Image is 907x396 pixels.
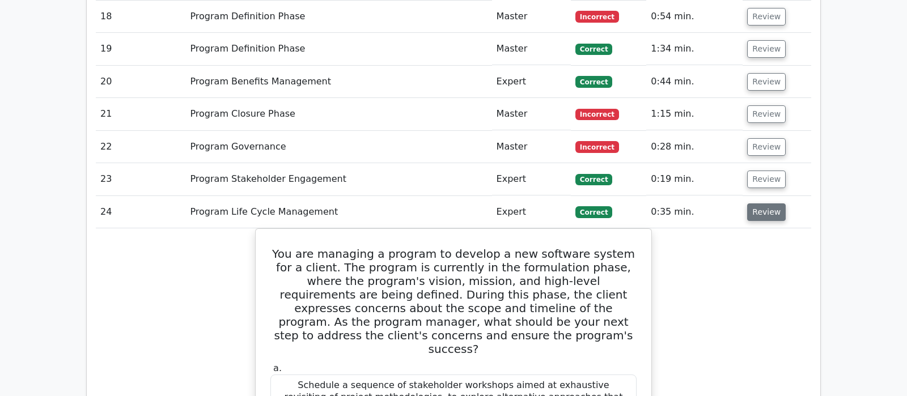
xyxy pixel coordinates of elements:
[646,196,743,228] td: 0:35 min.
[646,131,743,163] td: 0:28 min.
[492,33,571,65] td: Master
[747,171,786,188] button: Review
[96,1,185,33] td: 18
[575,174,612,185] span: Correct
[492,163,571,195] td: Expert
[646,33,743,65] td: 1:34 min.
[646,163,743,195] td: 0:19 min.
[492,1,571,33] td: Master
[646,1,743,33] td: 0:54 min.
[185,98,491,130] td: Program Closure Phase
[747,203,786,221] button: Review
[185,33,491,65] td: Program Definition Phase
[96,196,185,228] td: 24
[96,163,185,195] td: 23
[575,109,619,120] span: Incorrect
[492,66,571,98] td: Expert
[747,40,786,58] button: Review
[492,196,571,228] td: Expert
[96,66,185,98] td: 20
[747,138,786,156] button: Review
[747,105,786,123] button: Review
[492,131,571,163] td: Master
[492,98,571,130] td: Master
[96,33,185,65] td: 19
[575,206,612,218] span: Correct
[575,44,612,55] span: Correct
[646,98,743,130] td: 1:15 min.
[96,131,185,163] td: 22
[269,247,638,356] h5: You are managing a program to develop a new software system for a client. The program is currentl...
[185,163,491,195] td: Program Stakeholder Engagement
[273,363,282,373] span: a.
[185,131,491,163] td: Program Governance
[185,196,491,228] td: Program Life Cycle Management
[747,73,786,91] button: Review
[185,1,491,33] td: Program Definition Phase
[575,76,612,87] span: Correct
[96,98,185,130] td: 21
[646,66,743,98] td: 0:44 min.
[747,8,786,25] button: Review
[575,141,619,152] span: Incorrect
[575,11,619,22] span: Incorrect
[185,66,491,98] td: Program Benefits Management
